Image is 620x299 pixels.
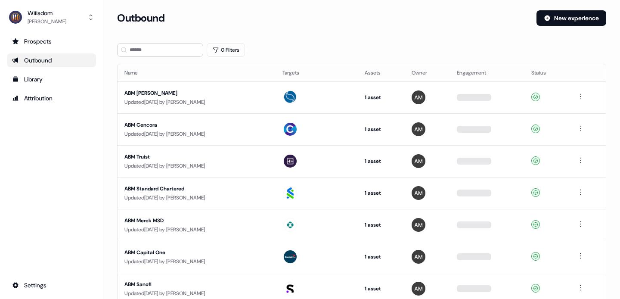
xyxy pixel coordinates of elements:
[12,75,91,84] div: Library
[124,89,269,97] div: ABM [PERSON_NAME]
[12,281,91,290] div: Settings
[12,37,91,46] div: Prospects
[7,91,96,105] a: Go to attribution
[7,34,96,48] a: Go to prospects
[412,90,425,104] img: Ailsa
[124,248,269,257] div: ABM Capital One
[124,225,269,234] div: Updated [DATE] by [PERSON_NAME]
[405,64,450,81] th: Owner
[124,289,269,298] div: Updated [DATE] by [PERSON_NAME]
[450,64,524,81] th: Engagement
[28,9,66,17] div: Wiiisdom
[365,221,397,229] div: 1 asset
[117,12,164,25] h3: Outbound
[124,130,269,138] div: Updated [DATE] by [PERSON_NAME]
[536,10,606,26] button: New experience
[365,284,397,293] div: 1 asset
[412,186,425,200] img: Ailsa
[365,157,397,165] div: 1 asset
[207,43,245,57] button: 0 Filters
[124,257,269,266] div: Updated [DATE] by [PERSON_NAME]
[124,280,269,289] div: ABM Sanofi
[7,7,96,28] button: Wiiisdom[PERSON_NAME]
[7,53,96,67] a: Go to outbound experience
[118,64,276,81] th: Name
[365,125,397,134] div: 1 asset
[365,252,397,261] div: 1 asset
[412,282,425,296] img: Ailsa
[12,56,91,65] div: Outbound
[276,64,358,81] th: Targets
[124,162,269,170] div: Updated [DATE] by [PERSON_NAME]
[124,216,269,225] div: ABM Merck MSD
[124,98,269,106] div: Updated [DATE] by [PERSON_NAME]
[412,154,425,168] img: Ailsa
[124,184,269,193] div: ABM Standard Chartered
[7,72,96,86] a: Go to templates
[358,64,404,81] th: Assets
[124,153,269,161] div: ABM Truist
[412,250,425,264] img: Ailsa
[124,121,269,129] div: ABM Cencora
[524,64,568,81] th: Status
[7,278,96,292] a: Go to integrations
[412,218,425,232] img: Ailsa
[12,94,91,103] div: Attribution
[124,193,269,202] div: Updated [DATE] by [PERSON_NAME]
[412,122,425,136] img: Ailsa
[365,189,397,197] div: 1 asset
[365,93,397,102] div: 1 asset
[28,17,66,26] div: [PERSON_NAME]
